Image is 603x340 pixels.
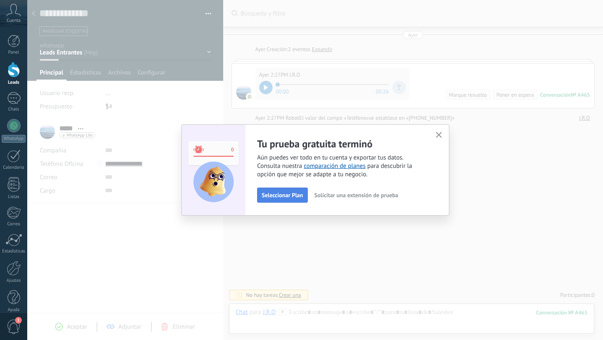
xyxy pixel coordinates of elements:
span: Solicitar una extensión de prueba [314,192,398,198]
button: Solicitar una extensión de prueba [311,189,402,201]
span: Cuenta [7,18,21,23]
h2: Tu prueba gratuita terminó [257,137,425,150]
div: WhatsApp [2,135,26,143]
span: Seleccionar Plan [262,192,303,198]
div: Panel [2,50,26,55]
div: Ajustes [2,278,26,283]
div: Leads [2,80,26,85]
span: Aún puedes ver todo en tu cuenta y exportar tus datos. Consulta nuestra para descubrir la opción ... [257,154,425,179]
a: comparación de planes [304,162,366,170]
div: Calendario [2,165,26,170]
div: Correo [2,222,26,227]
span: 1 [15,317,22,324]
div: Estadísticas [2,249,26,254]
div: Chats [2,107,26,112]
button: Seleccionar Plan [257,188,308,203]
div: Ayuda [2,307,26,313]
div: Listas [2,194,26,200]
